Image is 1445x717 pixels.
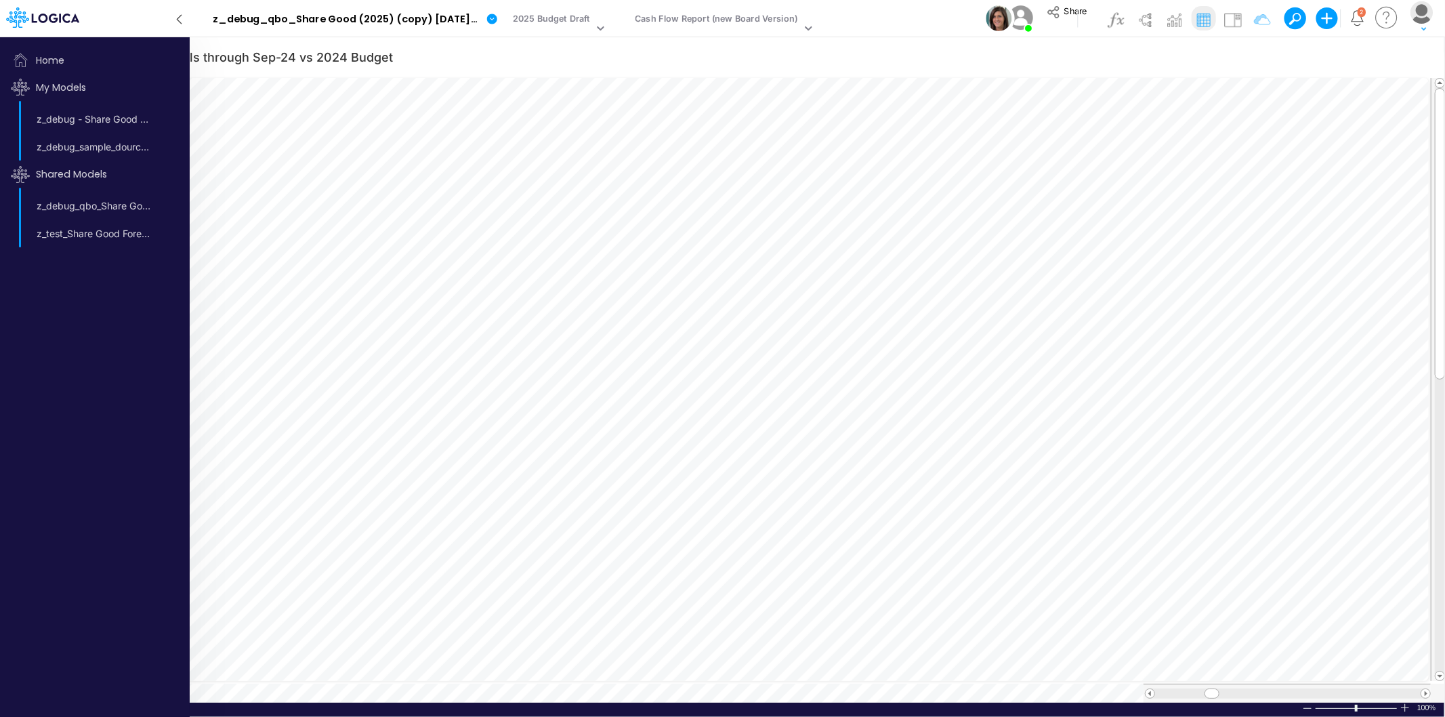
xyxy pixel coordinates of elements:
[1064,5,1087,16] span: Share
[513,12,589,28] div: 2025 Budget Draft
[1349,10,1365,26] a: Notifications
[635,12,797,28] div: Cash Flow Report (new Board Version)
[12,43,1150,70] input: Type a title here
[27,108,154,130] a: z_debug - Share Good Forecast (2025) (copy) [DATE]T12:20:28UTC
[213,14,481,26] b: z_debug_qbo_Share Good (2025) (copy) [DATE]T08:38:09UTC
[1302,703,1313,714] div: Zoom Out
[1417,703,1438,713] div: Zoom level
[1417,703,1438,713] span: 100%
[1360,9,1364,15] div: 2 unread items
[1400,703,1410,713] div: Zoom In
[27,136,154,158] a: z_debug_sample_dource_crash - Share Good Forecast (2025) (copy) [DATE]T12:20:28UTC (copy) [DATE]T...
[5,47,188,74] span: Home
[1039,1,1095,35] button: Share
[986,5,1011,31] img: User Image Icon
[1315,703,1400,713] div: Zoom
[1355,705,1358,712] div: Zoom
[1005,3,1036,33] img: User Image Icon
[5,161,188,188] span: Click to sort models list by update time order
[27,223,154,245] a: z_test_Share Good Forecast (v2796) (copy) [DATE]T10:51:40UTC
[5,74,188,101] span: Click to sort models list by update time order
[27,195,154,217] a: z_debug_qbo_Share Good (2025) (copy) [DATE]T08:38:09UTC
